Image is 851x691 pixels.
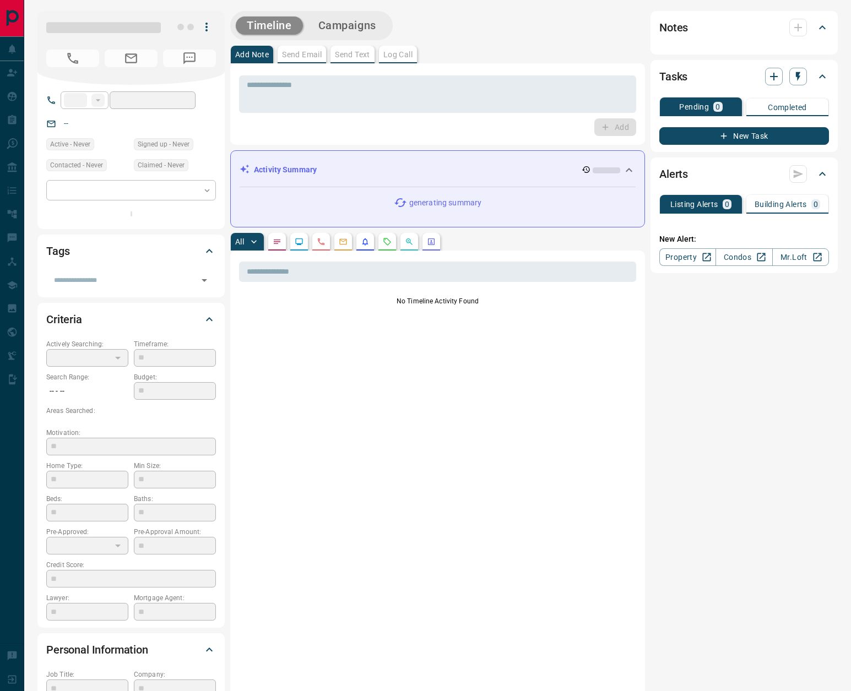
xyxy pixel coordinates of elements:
[46,382,128,400] p: -- - --
[235,51,269,58] p: Add Note
[46,306,216,333] div: Criteria
[134,527,216,537] p: Pre-Approval Amount:
[46,372,128,382] p: Search Range:
[46,527,128,537] p: Pre-Approved:
[46,494,128,504] p: Beds:
[659,127,829,145] button: New Task
[814,200,818,208] p: 0
[46,636,216,663] div: Personal Information
[716,103,720,111] p: 0
[659,165,688,183] h2: Alerts
[236,17,303,35] button: Timeline
[307,17,387,35] button: Campaigns
[659,161,829,187] div: Alerts
[725,200,729,208] p: 0
[317,237,326,246] svg: Calls
[339,237,348,246] svg: Emails
[235,238,244,246] p: All
[138,160,185,171] span: Claimed - Never
[134,372,216,382] p: Budget:
[240,160,636,180] div: Activity Summary
[134,461,216,471] p: Min Size:
[361,237,370,246] svg: Listing Alerts
[383,237,392,246] svg: Requests
[768,104,807,111] p: Completed
[134,670,216,679] p: Company:
[46,238,216,264] div: Tags
[409,197,481,209] p: generating summary
[670,200,718,208] p: Listing Alerts
[295,237,303,246] svg: Lead Browsing Activity
[772,248,829,266] a: Mr.Loft
[239,296,636,306] p: No Timeline Activity Found
[134,494,216,504] p: Baths:
[64,119,68,128] a: --
[46,242,69,260] h2: Tags
[716,248,772,266] a: Condos
[134,339,216,349] p: Timeframe:
[46,461,128,471] p: Home Type:
[105,50,158,67] span: No Email
[273,237,281,246] svg: Notes
[46,339,128,349] p: Actively Searching:
[134,593,216,603] p: Mortgage Agent:
[50,139,90,150] span: Active - Never
[46,428,216,438] p: Motivation:
[46,311,82,328] h2: Criteria
[659,19,688,36] h2: Notes
[138,139,189,150] span: Signed up - Never
[46,641,148,659] h2: Personal Information
[197,273,212,288] button: Open
[254,164,317,176] p: Activity Summary
[46,50,99,67] span: No Number
[679,103,709,111] p: Pending
[659,233,829,245] p: New Alert:
[46,670,128,679] p: Job Title:
[659,63,829,90] div: Tasks
[46,593,128,603] p: Lawyer:
[46,560,216,570] p: Credit Score:
[46,406,216,416] p: Areas Searched:
[163,50,216,67] span: No Number
[659,248,716,266] a: Property
[427,237,436,246] svg: Agent Actions
[659,14,829,41] div: Notes
[755,200,807,208] p: Building Alerts
[50,160,103,171] span: Contacted - Never
[405,237,414,246] svg: Opportunities
[659,68,687,85] h2: Tasks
